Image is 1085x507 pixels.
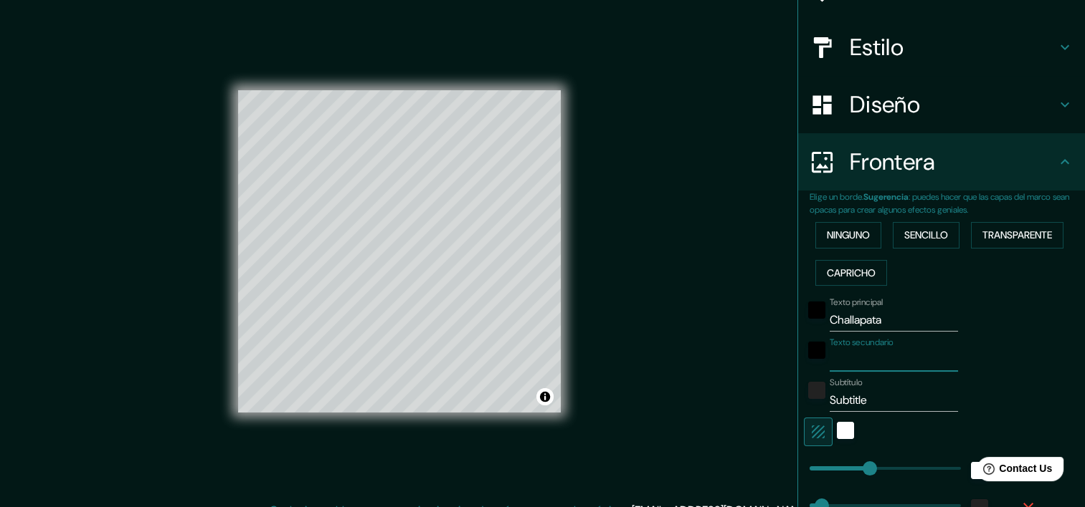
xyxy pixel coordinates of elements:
[837,422,854,439] button: Blanco
[536,388,554,405] button: Alternar atribución
[815,222,881,248] button: Ninguno
[971,222,1063,248] button: Transparente
[808,342,825,359] button: negro
[850,90,1056,119] h4: Diseño
[798,133,1085,190] div: Frontera
[810,190,1085,216] p: Elige un borde. : puedes hacer que las capas del marco sean opacas para crear algunos efectos gen...
[982,226,1052,244] font: Transparente
[830,337,894,349] label: Texto secundario
[808,301,825,319] button: negro
[850,33,1056,62] h4: Estilo
[957,451,1069,491] iframe: Help widget launcher
[863,191,909,203] b: Sugerencia
[827,226,870,244] font: Ninguno
[830,296,883,309] label: Texto principal
[798,19,1085,76] div: Estilo
[830,377,863,389] label: Subtítulo
[808,382,825,399] button: color-222222
[827,264,876,282] font: Capricho
[798,76,1085,133] div: Diseño
[815,260,887,286] button: Capricho
[893,222,960,248] button: Sencillo
[904,226,948,244] font: Sencillo
[850,148,1056,176] h4: Frontera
